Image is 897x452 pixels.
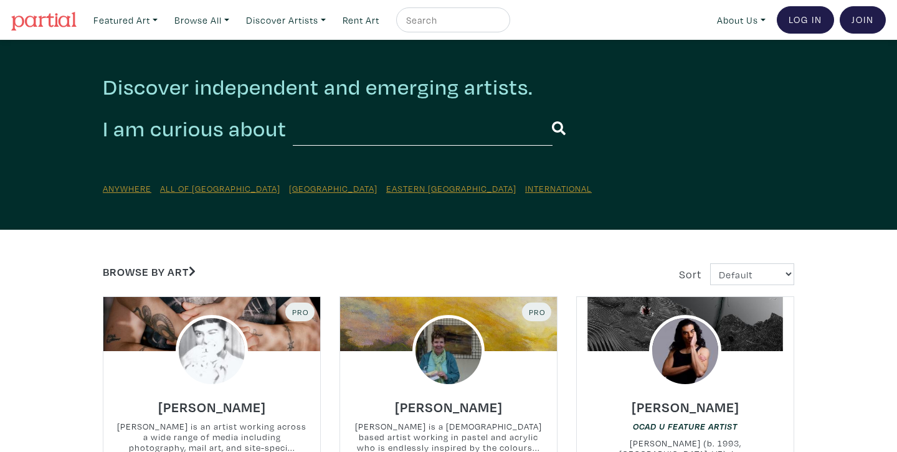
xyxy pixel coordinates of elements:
[386,182,516,194] a: Eastern [GEOGRAPHIC_DATA]
[528,307,546,317] span: Pro
[291,307,309,317] span: Pro
[711,7,771,33] a: About Us
[405,12,498,28] input: Search
[158,398,266,415] h6: [PERSON_NAME]
[337,7,385,33] a: Rent Art
[240,7,331,33] a: Discover Artists
[649,315,721,387] img: phpThumb.php
[289,182,377,194] a: [GEOGRAPHIC_DATA]
[777,6,834,34] a: Log In
[103,182,151,194] a: Anywhere
[103,73,794,100] h2: Discover independent and emerging artists.
[158,395,266,410] a: [PERSON_NAME]
[679,267,701,281] span: Sort
[633,420,738,432] a: OCAD U Feature Artist
[633,421,738,431] em: OCAD U Feature Artist
[176,315,248,387] img: phpThumb.php
[632,395,739,410] a: [PERSON_NAME]
[160,182,280,194] a: All of [GEOGRAPHIC_DATA]
[412,315,485,387] img: phpThumb.php
[395,398,503,415] h6: [PERSON_NAME]
[395,395,503,410] a: [PERSON_NAME]
[840,6,886,34] a: Join
[103,115,287,143] h2: I am curious about
[88,7,163,33] a: Featured Art
[632,398,739,415] h6: [PERSON_NAME]
[525,182,592,194] a: International
[169,7,235,33] a: Browse All
[103,265,196,279] a: Browse by Art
